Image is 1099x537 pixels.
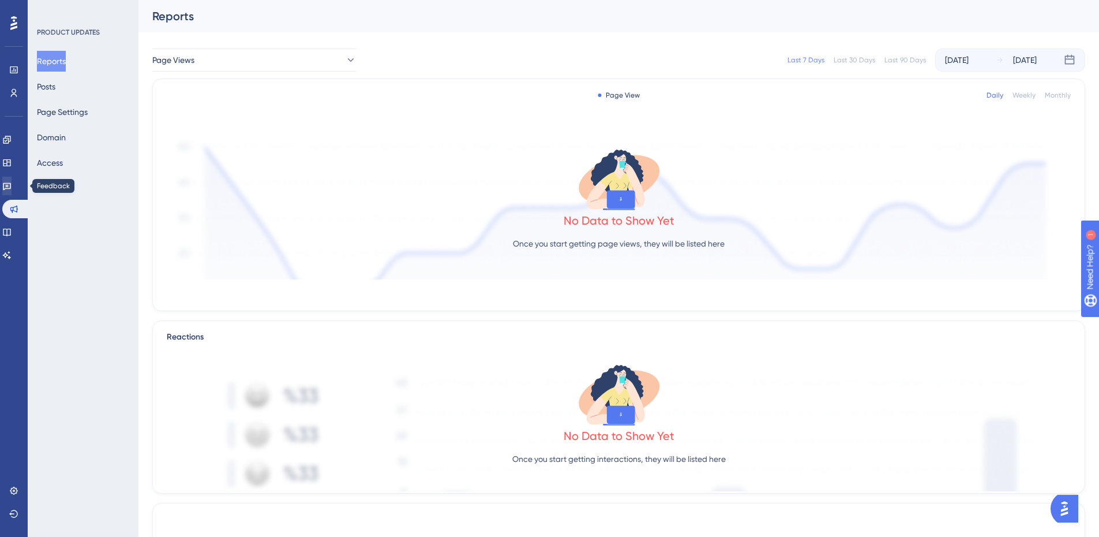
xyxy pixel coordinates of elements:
[945,53,969,67] div: [DATE]
[37,51,66,72] button: Reports
[564,428,674,444] div: No Data to Show Yet
[512,452,726,466] p: Once you start getting interactions, they will be listed here
[167,330,1071,344] div: Reactions
[987,91,1003,100] div: Daily
[564,212,674,229] div: No Data to Show Yet
[787,55,824,65] div: Last 7 Days
[37,28,100,37] div: PRODUCT UPDATES
[1012,91,1036,100] div: Weekly
[884,55,926,65] div: Last 90 Days
[80,6,84,15] div: 1
[37,152,63,173] button: Access
[834,55,875,65] div: Last 30 Days
[152,8,1056,24] div: Reports
[37,102,88,122] button: Page Settings
[1051,491,1085,526] iframe: UserGuiding AI Assistant Launcher
[1013,53,1037,67] div: [DATE]
[27,3,72,17] span: Need Help?
[37,127,66,148] button: Domain
[1045,91,1071,100] div: Monthly
[152,53,194,67] span: Page Views
[598,91,640,100] div: Page View
[37,76,55,97] button: Posts
[152,49,357,72] button: Page Views
[513,237,725,251] p: Once you start getting page views, they will be listed here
